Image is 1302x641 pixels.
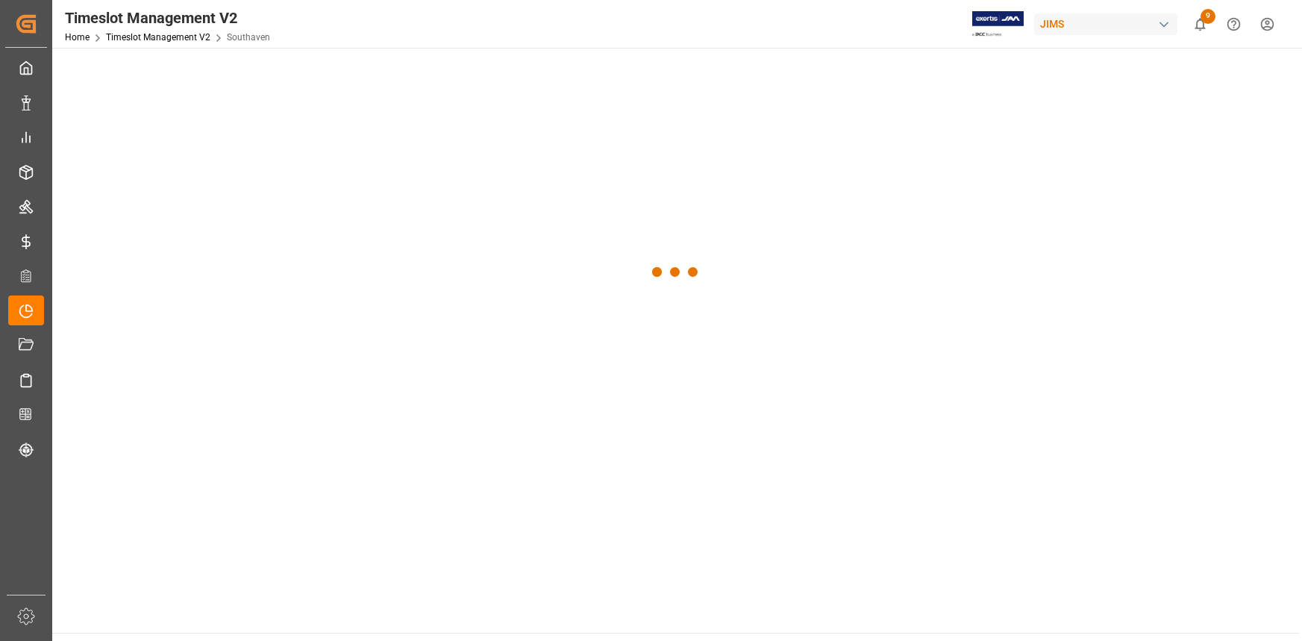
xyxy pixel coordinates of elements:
button: show 9 new notifications [1183,7,1217,41]
a: Home [65,32,90,43]
span: 9 [1201,9,1215,24]
img: Exertis%20JAM%20-%20Email%20Logo.jpg_1722504956.jpg [972,11,1024,37]
button: Help Center [1217,7,1251,41]
button: JIMS [1034,10,1183,38]
div: JIMS [1034,13,1177,35]
div: Timeslot Management V2 [65,7,270,29]
a: Timeslot Management V2 [106,32,210,43]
